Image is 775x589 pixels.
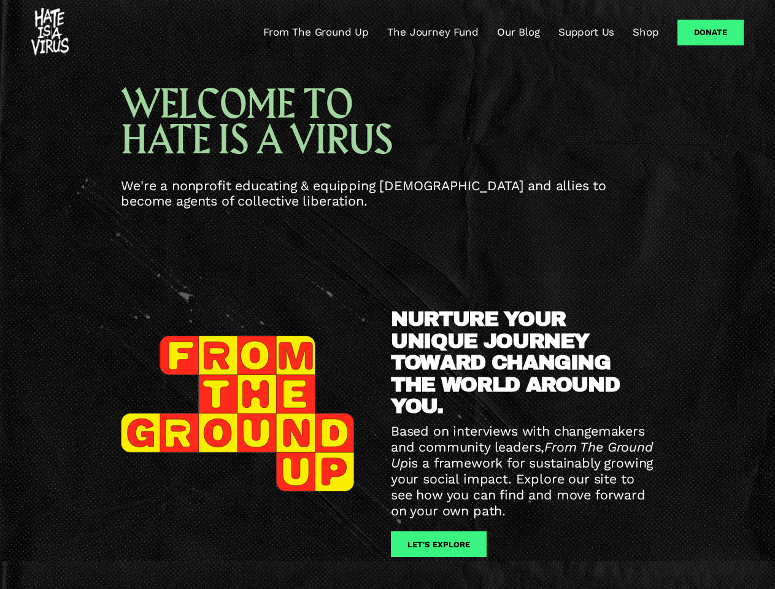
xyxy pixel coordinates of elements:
a: Support Us [558,25,614,40]
a: Shop [633,25,658,40]
strong: NURTURE YOUR UNIQUE JOURNEY TOWARD CHANGING THE WORLD AROUND YOU. [391,307,625,417]
img: #HATEISAVIRUS [31,8,69,57]
a: let's explore [391,531,487,557]
a: From The Ground Up [263,25,369,40]
span: Based on interviews with changemakers and community leaders, is a framework for sustainably growi... [391,423,657,518]
a: Donate [677,20,744,45]
em: From The Ground Up [391,439,657,471]
span: We're a nonprofit educating & equipping [DEMOGRAPHIC_DATA] and allies to become agents of collect... [121,178,611,209]
a: The Journey Fund [387,25,478,40]
span: WELCOME TO HATE IS A VIRUS [121,79,392,166]
a: Our Blog [497,25,540,40]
